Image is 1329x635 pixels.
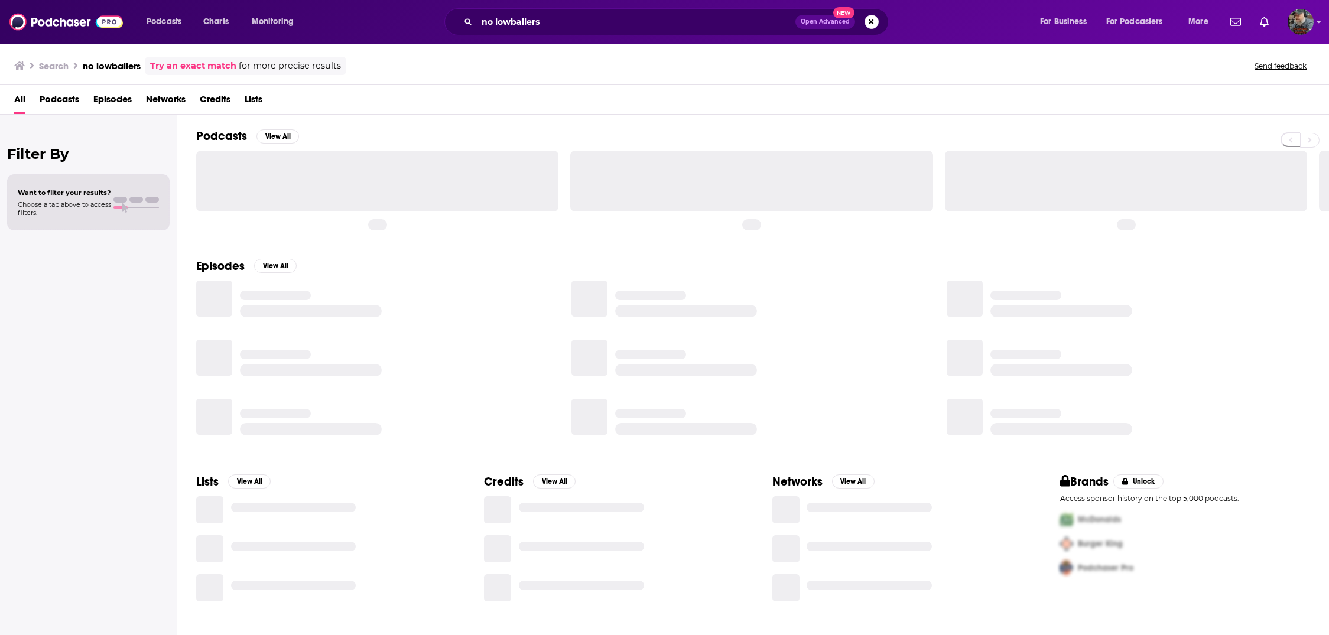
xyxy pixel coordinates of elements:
[1055,507,1078,532] img: First Pro Logo
[1288,9,1314,35] img: User Profile
[1060,494,1310,503] p: Access sponsor history on the top 5,000 podcasts.
[772,474,875,489] a: NetworksView All
[1106,14,1163,30] span: For Podcasters
[196,259,297,273] a: EpisodesView All
[801,19,850,25] span: Open Advanced
[256,129,299,144] button: View All
[196,259,245,273] h2: Episodes
[18,188,111,197] span: Want to filter your results?
[1113,474,1164,489] button: Unlock
[1180,12,1223,31] button: open menu
[1188,14,1208,30] span: More
[228,474,271,489] button: View All
[533,474,576,489] button: View All
[196,474,219,489] h2: Lists
[14,90,25,114] a: All
[40,90,79,114] a: Podcasts
[1078,514,1121,525] span: McDonalds
[1060,474,1109,489] h2: Brands
[1055,556,1078,580] img: Third Pro Logo
[833,7,854,18] span: New
[1078,539,1123,549] span: Burger King
[477,12,795,31] input: Search podcasts, credits, & more...
[147,14,181,30] span: Podcasts
[245,90,262,114] a: Lists
[93,90,132,114] a: Episodes
[484,474,576,489] a: CreditsView All
[7,145,170,162] h2: Filter By
[1226,12,1246,32] a: Show notifications dropdown
[196,12,236,31] a: Charts
[196,129,247,144] h2: Podcasts
[150,59,236,73] a: Try an exact match
[1040,14,1087,30] span: For Business
[196,474,271,489] a: ListsView All
[795,15,855,29] button: Open AdvancedNew
[832,474,875,489] button: View All
[252,14,294,30] span: Monitoring
[1251,61,1310,71] button: Send feedback
[1288,9,1314,35] button: Show profile menu
[243,12,309,31] button: open menu
[9,11,123,33] img: Podchaser - Follow, Share and Rate Podcasts
[1288,9,1314,35] span: Logged in as alforkner
[1055,532,1078,556] img: Second Pro Logo
[772,474,823,489] h2: Networks
[83,60,141,71] h3: no lowballers
[18,200,111,217] span: Choose a tab above to access filters.
[1032,12,1101,31] button: open menu
[1255,12,1273,32] a: Show notifications dropdown
[146,90,186,114] a: Networks
[484,474,524,489] h2: Credits
[39,60,69,71] h3: Search
[1078,563,1133,573] span: Podchaser Pro
[254,259,297,273] button: View All
[1099,12,1180,31] button: open menu
[456,8,900,35] div: Search podcasts, credits, & more...
[200,90,230,114] a: Credits
[239,59,341,73] span: for more precise results
[196,129,299,144] a: PodcastsView All
[203,14,229,30] span: Charts
[138,12,197,31] button: open menu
